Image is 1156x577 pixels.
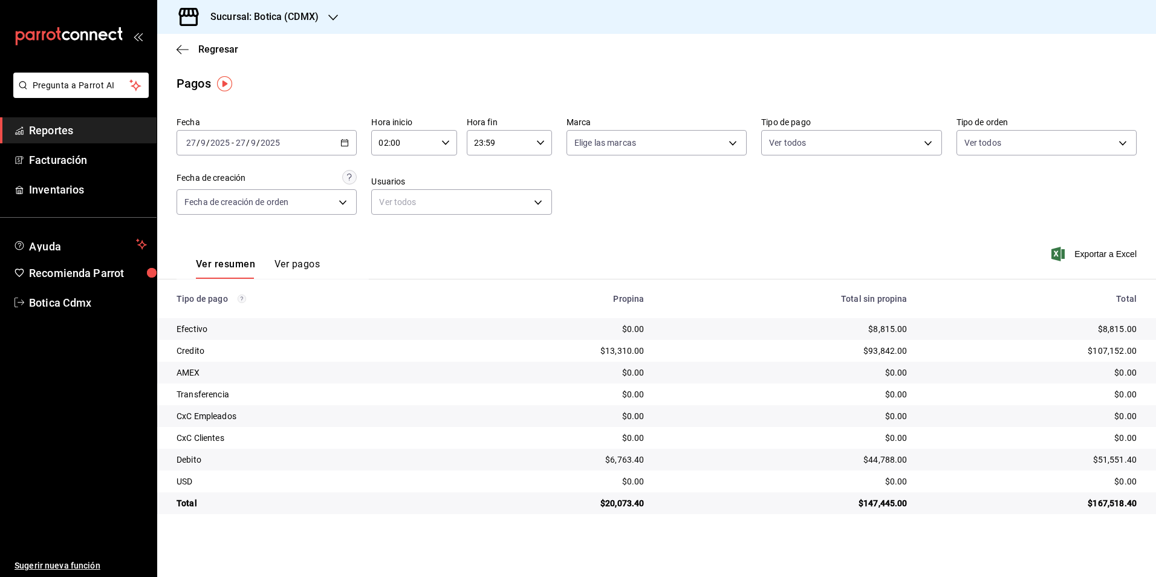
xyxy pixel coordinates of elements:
[29,237,131,252] span: Ayuda
[177,454,450,466] div: Debito
[927,294,1137,304] div: Total
[196,258,320,279] div: navigation tabs
[133,31,143,41] button: open_drawer_menu
[469,497,644,509] div: $20,073.40
[177,345,450,357] div: Credito
[469,294,644,304] div: Propina
[177,410,450,422] div: CxC Empleados
[29,152,147,168] span: Facturación
[29,122,147,139] span: Reportes
[664,497,908,509] div: $147,445.00
[232,138,234,148] span: -
[664,454,908,466] div: $44,788.00
[177,44,238,55] button: Regresar
[177,367,450,379] div: AMEX
[1054,247,1137,261] button: Exportar a Excel
[664,323,908,335] div: $8,815.00
[235,138,246,148] input: --
[927,388,1137,400] div: $0.00
[469,367,644,379] div: $0.00
[927,454,1137,466] div: $51,551.40
[29,295,147,311] span: Botica Cdmx
[927,345,1137,357] div: $107,152.00
[256,138,260,148] span: /
[177,323,450,335] div: Efectivo
[371,189,551,215] div: Ver todos
[664,345,908,357] div: $93,842.00
[664,294,908,304] div: Total sin propina
[210,138,230,148] input: ----
[927,323,1137,335] div: $8,815.00
[761,118,941,126] label: Tipo de pago
[196,138,200,148] span: /
[664,475,908,487] div: $0.00
[664,388,908,400] div: $0.00
[469,454,644,466] div: $6,763.40
[177,497,450,509] div: Total
[664,367,908,379] div: $0.00
[177,294,450,304] div: Tipo de pago
[29,265,147,281] span: Recomienda Parrot
[927,475,1137,487] div: $0.00
[29,181,147,198] span: Inventarios
[469,410,644,422] div: $0.00
[469,345,644,357] div: $13,310.00
[177,432,450,444] div: CxC Clientes
[15,559,147,572] span: Sugerir nueva función
[260,138,281,148] input: ----
[200,138,206,148] input: --
[469,475,644,487] div: $0.00
[201,10,319,24] h3: Sucursal: Botica (CDMX)
[184,196,288,208] span: Fecha de creación de orden
[177,475,450,487] div: USD
[469,388,644,400] div: $0.00
[198,44,238,55] span: Regresar
[196,258,255,279] button: Ver resumen
[956,118,1137,126] label: Tipo de orden
[371,118,456,126] label: Hora inicio
[664,410,908,422] div: $0.00
[769,137,806,149] span: Ver todos
[250,138,256,148] input: --
[274,258,320,279] button: Ver pagos
[469,432,644,444] div: $0.00
[246,138,250,148] span: /
[177,74,211,93] div: Pagos
[206,138,210,148] span: /
[664,432,908,444] div: $0.00
[177,118,357,126] label: Fecha
[177,172,245,184] div: Fecha de creación
[927,432,1137,444] div: $0.00
[964,137,1001,149] span: Ver todos
[927,410,1137,422] div: $0.00
[927,497,1137,509] div: $167,518.40
[13,73,149,98] button: Pregunta a Parrot AI
[33,79,130,92] span: Pregunta a Parrot AI
[469,323,644,335] div: $0.00
[217,76,232,91] img: Tooltip marker
[8,88,149,100] a: Pregunta a Parrot AI
[927,367,1137,379] div: $0.00
[186,138,196,148] input: --
[567,118,747,126] label: Marca
[177,388,450,400] div: Transferencia
[574,137,636,149] span: Elige las marcas
[371,177,551,186] label: Usuarios
[238,295,246,303] svg: Los pagos realizados con Pay y otras terminales son montos brutos.
[467,118,552,126] label: Hora fin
